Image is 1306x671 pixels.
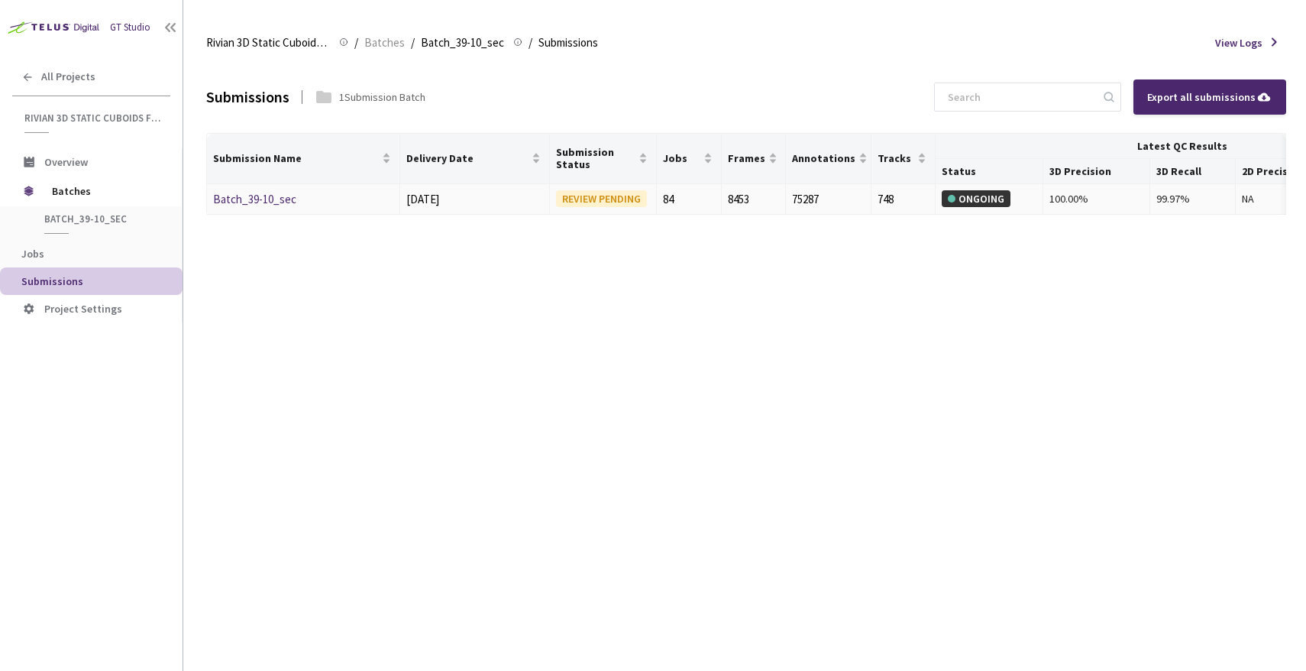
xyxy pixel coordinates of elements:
th: Tracks [871,134,936,184]
span: Batch_39-10_sec [44,212,157,225]
span: Frames [728,152,765,164]
th: 3D Precision [1043,159,1150,184]
div: GT Studio [110,20,150,35]
span: Batches [52,176,157,206]
div: Submissions [206,85,289,109]
div: 100.00% [1049,190,1143,207]
span: Jobs [21,247,44,261]
span: Submissions [21,274,83,288]
div: 84 [663,190,714,209]
th: Status [936,159,1043,184]
div: 99.97% [1156,190,1229,207]
li: / [354,34,358,52]
span: Jobs [663,152,700,164]
th: Annotations [786,134,871,184]
span: Rivian 3D Static Cuboids fixed[2024-25] [206,34,330,52]
span: Batches [364,34,405,52]
span: Project Settings [44,302,122,316]
th: Submission Status [550,134,657,184]
div: 748 [878,190,929,209]
span: Overview [44,155,88,169]
li: / [411,34,415,52]
li: / [529,34,532,52]
span: Submissions [538,34,598,52]
div: ONGOING [942,190,1010,207]
div: [DATE] [406,190,543,209]
input: Search [939,83,1101,111]
span: Submission Status [556,146,635,170]
th: Submission Name [207,134,400,184]
div: Export all submissions [1147,89,1272,105]
span: All Projects [41,70,95,83]
span: Submission Name [213,152,379,164]
a: Batch_39-10_sec [213,192,296,206]
div: 1 Submission Batch [339,89,425,105]
a: Batches [361,34,408,50]
span: View Logs [1215,34,1262,51]
span: Annotations [792,152,855,164]
span: Rivian 3D Static Cuboids fixed[2024-25] [24,112,161,125]
th: Frames [722,134,786,184]
div: 75287 [792,190,865,209]
th: 3D Recall [1150,159,1236,184]
span: Batch_39-10_sec [421,34,504,52]
span: Tracks [878,152,914,164]
div: 8453 [728,190,779,209]
div: REVIEW PENDING [556,190,647,207]
th: Jobs [657,134,721,184]
span: Delivery Date [406,152,529,164]
th: Delivery Date [400,134,550,184]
